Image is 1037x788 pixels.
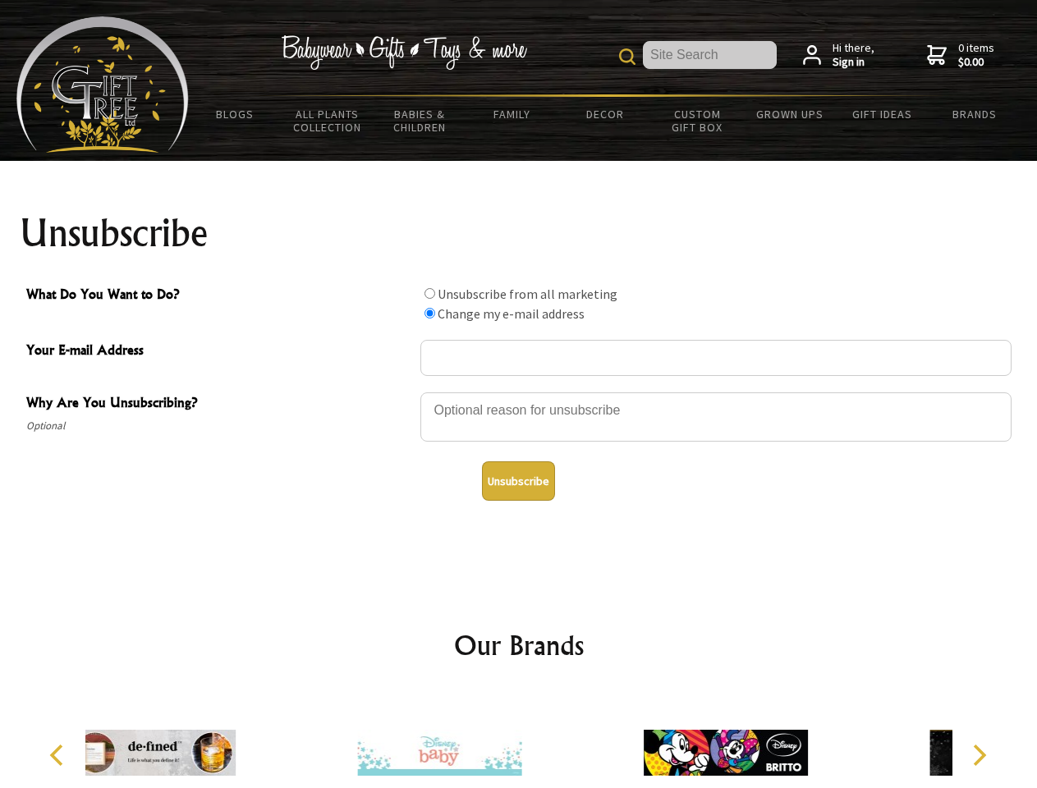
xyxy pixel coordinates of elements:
[26,416,412,436] span: Optional
[424,308,435,318] input: What Do You Want to Do?
[282,97,374,144] a: All Plants Collection
[26,340,412,364] span: Your E-mail Address
[833,55,874,70] strong: Sign in
[958,40,994,70] span: 0 items
[558,97,651,131] a: Decor
[466,97,559,131] a: Family
[424,288,435,299] input: What Do You Want to Do?
[438,286,617,302] label: Unsubscribe from all marketing
[929,97,1021,131] a: Brands
[743,97,836,131] a: Grown Ups
[836,97,929,131] a: Gift Ideas
[803,41,874,70] a: Hi there,Sign in
[643,41,777,69] input: Site Search
[833,41,874,70] span: Hi there,
[958,55,994,70] strong: $0.00
[281,35,527,70] img: Babywear - Gifts - Toys & more
[619,48,636,65] img: product search
[961,737,997,773] button: Next
[189,97,282,131] a: BLOGS
[420,392,1012,442] textarea: Why Are You Unsubscribing?
[26,392,412,416] span: Why Are You Unsubscribing?
[16,16,189,153] img: Babyware - Gifts - Toys and more...
[438,305,585,322] label: Change my e-mail address
[374,97,466,144] a: Babies & Children
[927,41,994,70] a: 0 items$0.00
[41,737,77,773] button: Previous
[420,340,1012,376] input: Your E-mail Address
[482,461,555,501] button: Unsubscribe
[651,97,744,144] a: Custom Gift Box
[33,625,1005,665] h2: Our Brands
[20,213,1018,253] h1: Unsubscribe
[26,284,412,308] span: What Do You Want to Do?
